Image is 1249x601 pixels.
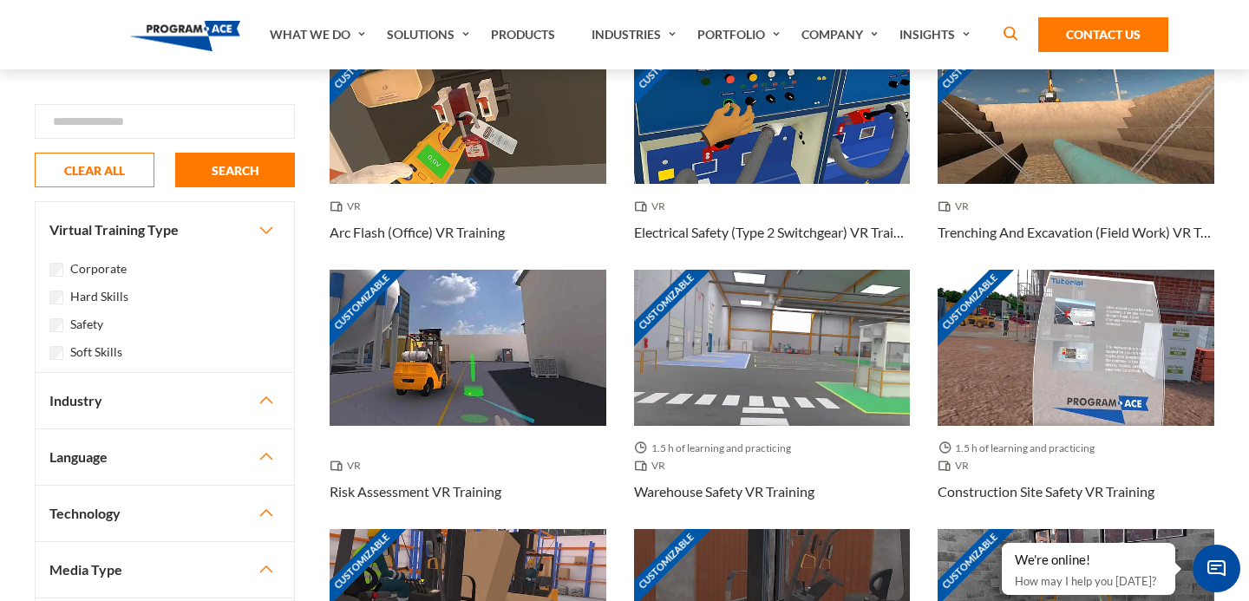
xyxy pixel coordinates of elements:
h3: Trenching And Excavation (Field Work) VR Training [938,222,1214,243]
h3: Risk Assessment VR Training [330,481,501,502]
span: 1.5 h of learning and practicing [634,440,798,457]
a: Customizable Thumbnail - Warehouse Safety VR Training 1.5 h of learning and practicing VR Warehou... [634,270,911,528]
input: Corporate [49,263,63,277]
span: VR [330,457,368,474]
a: Contact Us [1038,17,1168,52]
input: Soft Skills [49,346,63,360]
label: Hard Skills [70,287,128,306]
span: Chat Widget [1193,545,1240,592]
span: VR [938,457,976,474]
a: Customizable Thumbnail - Risk Assessment VR Training VR Risk Assessment VR Training [330,270,606,528]
h3: Arc Flash (Office) VR Training [330,222,505,243]
span: VR [634,198,672,215]
span: 1.5 h of learning and practicing [938,440,1102,457]
span: VR [634,457,672,474]
label: Soft Skills [70,343,122,362]
h3: Electrical Safety (Type 2 Switchgear) VR Training [634,222,911,243]
a: Customizable Thumbnail - Arc Flash (Office) VR Training VR Arc Flash (Office) VR Training [330,29,606,270]
h3: Construction Site Safety VR Training [938,481,1154,502]
a: Customizable Thumbnail - Trenching And Excavation (Field Work) VR Training VR Trenching And Excav... [938,29,1214,270]
h3: Warehouse Safety VR Training [634,481,814,502]
span: VR [938,198,976,215]
input: Hard Skills [49,291,63,304]
p: How may I help you [DATE]? [1015,571,1162,591]
a: Customizable Thumbnail - Construction Site Safety VR Training 1.5 h of learning and practicing VR... [938,270,1214,528]
button: Language [36,429,294,485]
div: We're online! [1015,552,1162,569]
button: CLEAR ALL [35,153,154,187]
button: Virtual Training Type [36,202,294,258]
a: Customizable Thumbnail - Electrical Safety (Type 2 Switchgear) VR Training VR Electrical Safety (... [634,29,911,270]
span: VR [330,198,368,215]
button: Technology [36,486,294,541]
label: Safety [70,315,103,334]
img: Program-Ace [130,21,240,51]
label: Corporate [70,259,127,278]
button: Industry [36,373,294,428]
input: Safety [49,318,63,332]
button: Media Type [36,542,294,598]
